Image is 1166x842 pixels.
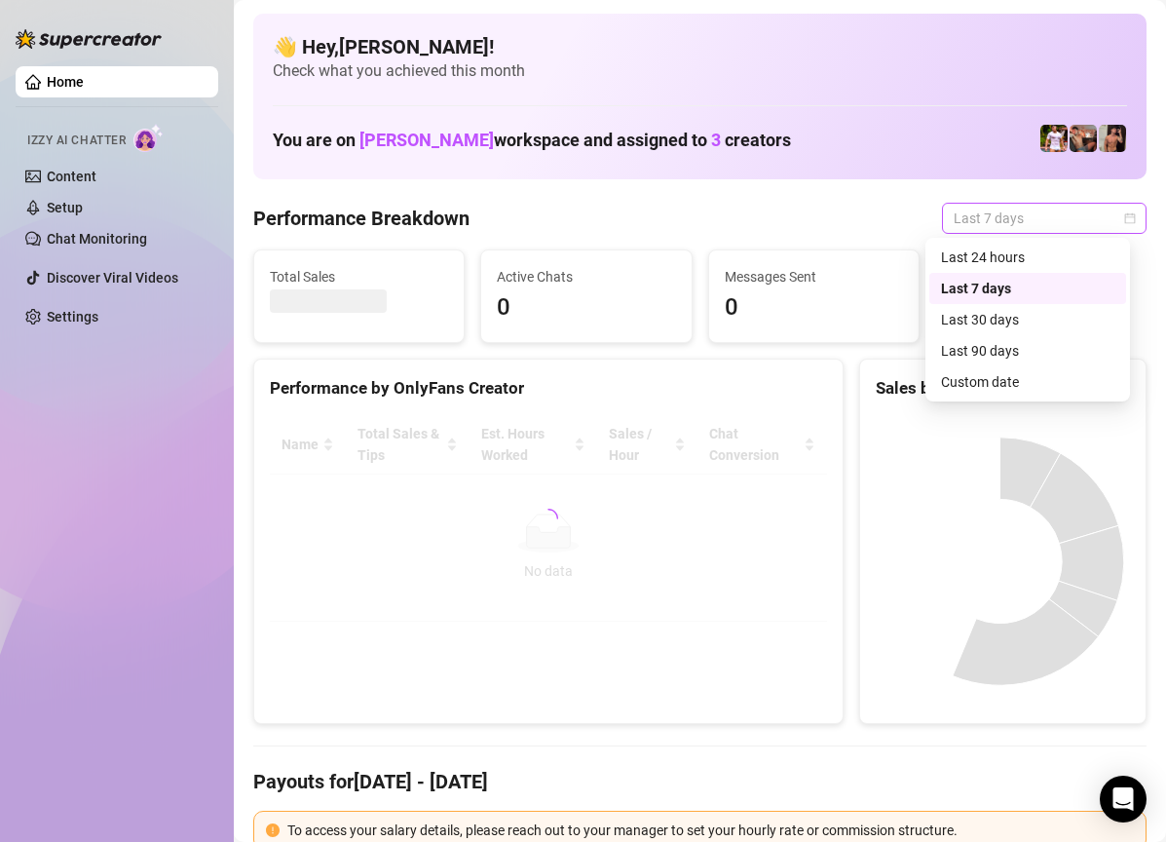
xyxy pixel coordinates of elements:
[287,820,1134,841] div: To access your salary details, please reach out to your manager to set your hourly rate or commis...
[1100,776,1147,823] div: Open Intercom Messenger
[929,304,1126,335] div: Last 30 days
[929,335,1126,366] div: Last 90 days
[27,132,126,150] span: Izzy AI Chatter
[133,124,164,152] img: AI Chatter
[941,247,1114,268] div: Last 24 hours
[537,507,560,530] span: loading
[1040,125,1068,152] img: Hector
[929,273,1126,304] div: Last 7 days
[47,309,98,325] a: Settings
[273,33,1127,60] h4: 👋 Hey, [PERSON_NAME] !
[941,340,1114,362] div: Last 90 days
[1070,125,1097,152] img: Osvaldo
[16,29,162,49] img: logo-BBDzfeDw.svg
[47,270,178,286] a: Discover Viral Videos
[954,204,1135,233] span: Last 7 days
[270,266,448,287] span: Total Sales
[876,375,1130,402] div: Sales by OnlyFans Creator
[1099,125,1126,152] img: Zach
[497,289,675,326] span: 0
[47,74,84,90] a: Home
[359,130,494,150] span: [PERSON_NAME]
[941,371,1114,393] div: Custom date
[47,169,96,184] a: Content
[253,768,1147,795] h4: Payouts for [DATE] - [DATE]
[47,200,83,215] a: Setup
[711,130,721,150] span: 3
[929,242,1126,273] div: Last 24 hours
[725,266,903,287] span: Messages Sent
[253,205,470,232] h4: Performance Breakdown
[270,375,827,402] div: Performance by OnlyFans Creator
[941,278,1114,299] div: Last 7 days
[941,309,1114,330] div: Last 30 days
[273,130,791,151] h1: You are on workspace and assigned to creators
[929,366,1126,398] div: Custom date
[725,289,903,326] span: 0
[497,266,675,287] span: Active Chats
[1124,212,1136,224] span: calendar
[273,60,1127,82] span: Check what you achieved this month
[266,823,280,837] span: exclamation-circle
[47,231,147,247] a: Chat Monitoring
